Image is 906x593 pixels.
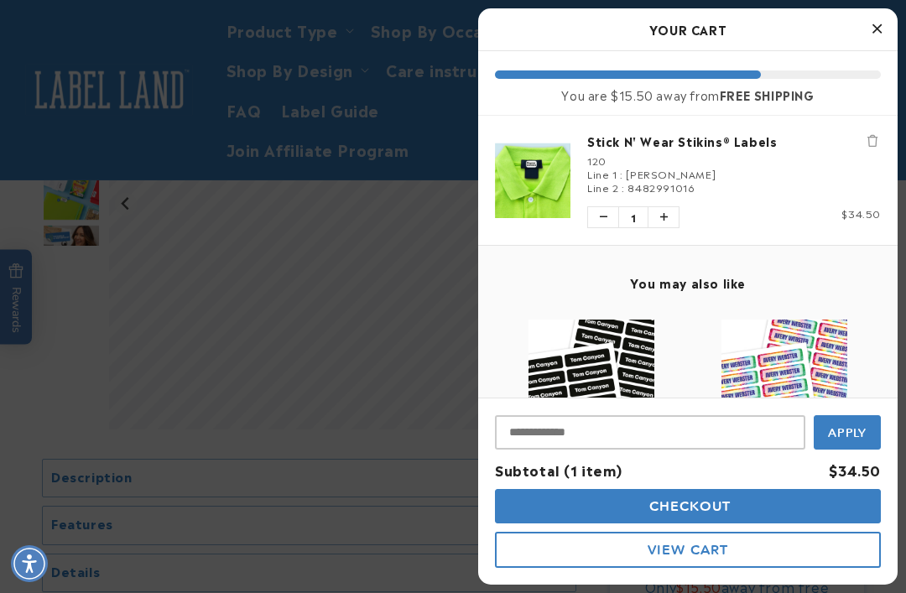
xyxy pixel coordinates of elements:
span: Line 1 [587,166,617,181]
div: $34.50 [829,458,881,482]
button: Checkout [495,489,881,523]
input: Input Discount [495,415,805,450]
a: Stick N' Wear Stikins® Labels [587,133,881,149]
img: Mini Rectangle Name Labels | Solid - Label Land [528,320,654,445]
textarea: Type your message here [14,22,220,42]
span: [PERSON_NAME] [626,166,716,181]
img: Stick N' Wear Stikins® Labels [495,143,570,218]
img: Mini Rectangle Name Labels - Label Land [721,320,847,445]
b: FREE SHIPPING [720,86,815,103]
h4: You may also like [495,275,881,290]
button: Decrease quantity of Stick N' Wear Stikins® Labels [588,207,618,227]
button: Increase quantity of Stick N' Wear Stikins® Labels [648,207,679,227]
span: Checkout [645,498,732,514]
button: Apply [814,415,881,450]
button: View Cart [495,532,881,568]
li: product [495,116,881,245]
button: Close gorgias live chat [277,6,327,56]
div: 120 [587,153,881,167]
span: 1 [618,207,648,227]
h2: Your Cart [495,17,881,42]
span: Subtotal (1 item) [495,460,622,480]
div: You are $15.50 away from [495,87,881,102]
span: : [620,166,623,181]
button: Close Cart [864,17,889,42]
span: $34.50 [841,205,881,221]
span: Apply [828,425,867,440]
span: View Cart [648,542,728,558]
span: 8482991016 [627,179,695,195]
span: Line 2 [587,179,619,195]
span: : [622,179,625,195]
button: Remove Stick N' Wear Stikins® Labels [864,133,881,149]
div: Accessibility Menu [11,545,48,582]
